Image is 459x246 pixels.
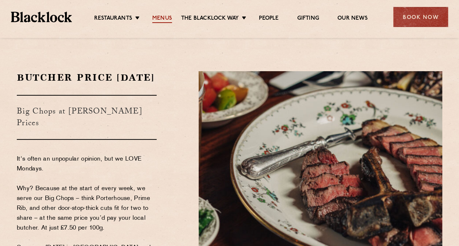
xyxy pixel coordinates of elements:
[152,15,172,23] a: Menus
[94,15,132,23] a: Restaurants
[259,15,279,23] a: People
[17,71,157,84] h2: Butcher Price [DATE]
[297,15,319,23] a: Gifting
[181,15,239,23] a: The Blacklock Way
[11,12,72,22] img: BL_Textured_Logo-footer-cropped.svg
[393,7,448,27] div: Book Now
[17,95,157,140] h3: Big Chops at [PERSON_NAME] Prices
[337,15,368,23] a: Our News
